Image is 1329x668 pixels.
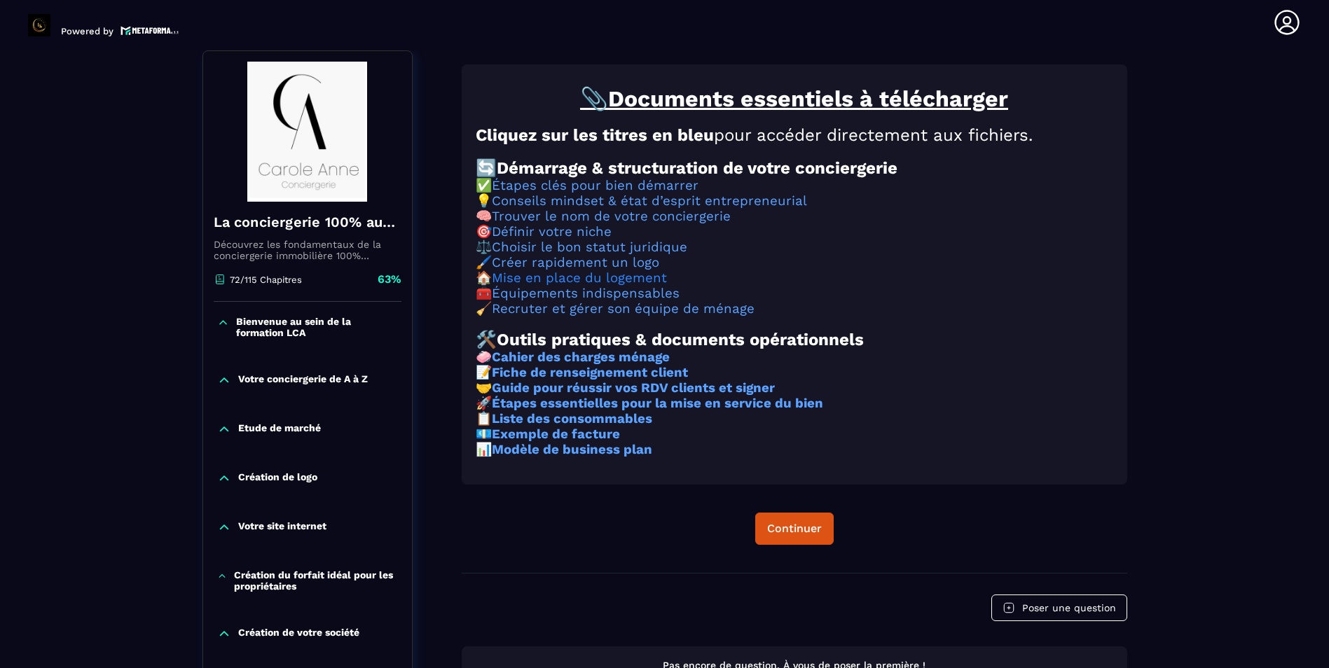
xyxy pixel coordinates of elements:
button: Continuer [755,513,834,545]
p: Découvrez les fondamentaux de la conciergerie immobilière 100% automatisée. Cette formation est c... [214,239,401,261]
h3: 🧠 [476,209,1113,224]
p: Etude de marché [238,422,321,436]
h2: 🛠️ [476,330,1113,349]
a: Cahier des charges ménage [492,349,670,365]
p: Création du forfait idéal pour les propriétaires [234,569,397,592]
h3: 🏠 [476,270,1113,286]
h3: 📝 [476,365,1113,380]
h3: 🚀 [476,396,1113,411]
a: Équipements indispensables [492,286,680,301]
p: Votre site internet [238,520,326,534]
a: Étapes essentielles pour la mise en service du bien [492,396,823,411]
h3: 🤝 [476,380,1113,396]
img: logo-branding [28,14,50,36]
a: Choisir le bon statut juridique [492,239,687,255]
h2: 🔄 [476,158,1113,178]
a: Guide pour réussir vos RDV clients et signer [492,380,775,396]
a: Définir votre niche [492,224,612,239]
p: Votre conciergerie de A à Z [238,373,368,387]
h3: 📋 [476,411,1113,426]
p: Création de logo [238,471,317,485]
button: Poser une question [991,594,1127,621]
h3: ✅ [476,178,1113,193]
p: Création de votre société [238,627,359,641]
strong: Démarrage & structuration de votre conciergerie [497,158,897,178]
strong: Outils pratiques & documents opérationnels [497,330,864,349]
a: Fiche de renseignement client [492,365,688,380]
p: Bienvenue au sein de la formation LCA [236,316,398,338]
h4: La conciergerie 100% automatisée [214,212,401,232]
h3: 🧰 [476,286,1113,301]
a: Recruter et gérer son équipe de ménage [492,301,755,316]
h3: 📊 [476,442,1113,457]
u: 📎 [580,85,608,112]
a: Trouver le nom de votre conciergerie [492,209,731,224]
h3: 🧹 [476,301,1113,316]
a: Conseils mindset & état d’esprit entrepreneurial [492,193,807,209]
a: Liste des consommables [492,411,652,426]
div: Continuer [767,522,822,536]
a: Modèle de business plan [492,442,652,457]
a: Mise en place du logement [492,270,667,286]
a: Étapes clés pour bien démarrer [492,178,698,193]
h2: pour accéder directement aux fichiers. [476,125,1113,145]
h3: 🎯 [476,224,1113,239]
h3: 💶 [476,426,1113,442]
img: banner [214,62,401,202]
h3: ⚖️ [476,239,1113,255]
h3: 💡 [476,193,1113,209]
h3: 🧼 [476,349,1113,365]
a: Créer rapidement un logo [492,255,659,270]
p: Powered by [61,26,113,36]
a: Exemple de facture [492,426,620,442]
p: 63% [378,272,401,287]
img: logo [120,25,179,36]
strong: Cliquez sur les titres en bleu [476,125,714,145]
p: 72/115 Chapitres [230,274,302,285]
u: Documents essentiels à télécharger [608,85,1008,112]
h3: 🖌️ [476,255,1113,270]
